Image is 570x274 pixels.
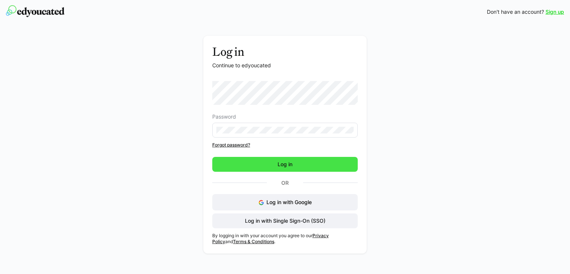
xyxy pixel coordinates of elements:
[487,8,544,16] span: Don't have an account?
[212,233,358,245] p: By logging in with your account you agree to our and .
[212,114,236,120] span: Password
[233,239,274,244] a: Terms & Conditions
[212,62,358,69] p: Continue to edyoucated
[212,142,358,148] a: Forgot password?
[212,194,358,210] button: Log in with Google
[212,213,358,228] button: Log in with Single Sign-On (SSO)
[267,178,303,188] p: Or
[212,45,358,59] h3: Log in
[244,217,327,225] span: Log in with Single Sign-On (SSO)
[276,161,294,168] span: Log in
[212,233,329,244] a: Privacy Policy
[266,199,312,205] span: Log in with Google
[6,5,65,17] img: edyoucated
[212,157,358,172] button: Log in
[546,8,564,16] a: Sign up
